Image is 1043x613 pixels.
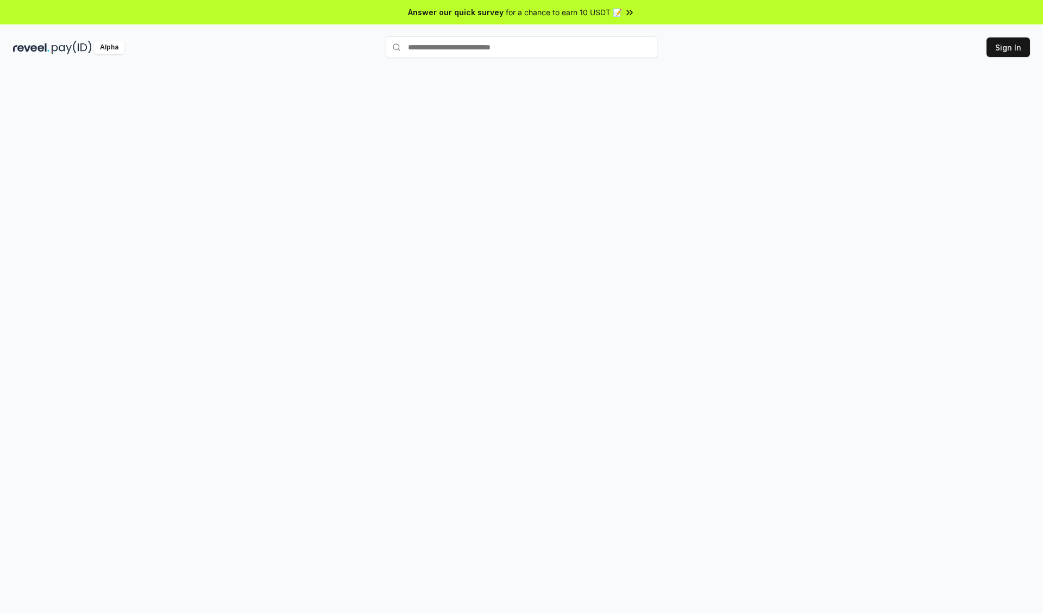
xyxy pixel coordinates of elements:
button: Sign In [987,37,1030,57]
span: for a chance to earn 10 USDT 📝 [506,7,622,18]
img: pay_id [52,41,92,54]
img: reveel_dark [13,41,49,54]
span: Answer our quick survey [408,7,504,18]
div: Alpha [94,41,124,54]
